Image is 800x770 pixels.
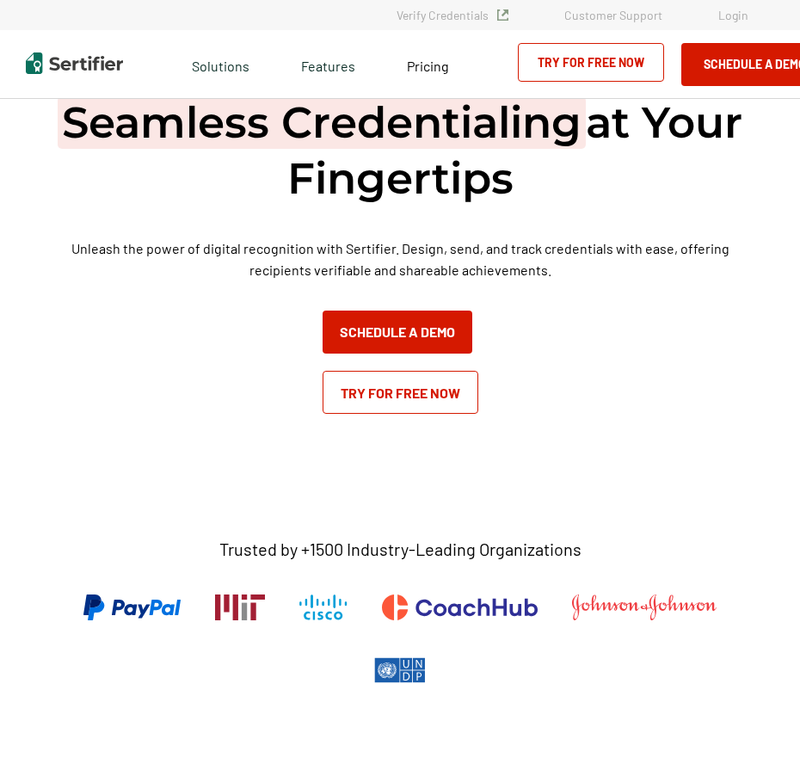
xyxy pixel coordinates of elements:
img: PayPal [83,594,181,620]
a: Pricing [407,53,449,75]
span: Features [301,53,355,75]
a: Verify Credentials [397,8,508,22]
img: Sertifier | Digital Credentialing Platform [26,52,123,74]
img: Massachusetts Institute of Technology [215,594,265,620]
p: Unleash the power of digital recognition with Sertifier. Design, send, and track credentials with... [52,237,748,280]
span: Pricing [407,58,449,74]
a: Try for Free Now [518,43,664,82]
img: Johnson & Johnson [572,594,717,620]
a: Customer Support [564,8,662,22]
img: Verified [497,9,508,21]
span: Solutions [192,53,249,75]
p: Trusted by +1500 Industry-Leading Organizations [219,539,582,560]
a: Login [718,8,748,22]
img: CoachHub [382,594,537,620]
a: Try for Free Now [323,371,478,414]
span: Seamless Credentialing [58,96,586,149]
img: UNDP [374,657,425,683]
h1: at Your Fingertips [14,95,786,206]
img: Cisco [299,594,348,620]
